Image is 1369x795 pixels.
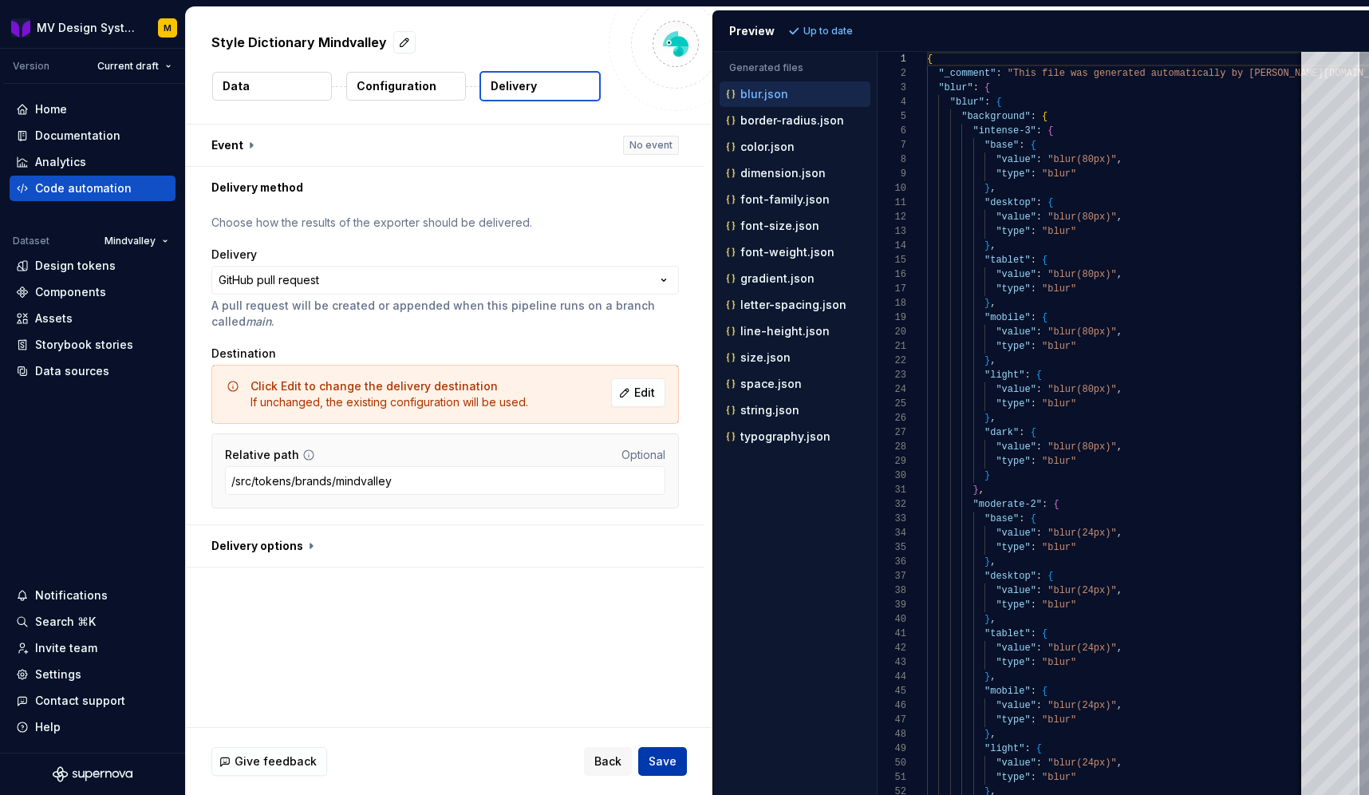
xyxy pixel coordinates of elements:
[1042,657,1076,668] span: "blur"
[35,180,132,196] div: Code automation
[927,53,933,65] span: {
[984,470,990,481] span: }
[1030,283,1036,295] span: :
[1042,255,1047,266] span: {
[803,25,853,38] p: Up to date
[1047,326,1116,338] span: "blur(80px)"
[984,370,1024,381] span: "light"
[878,267,906,282] div: 16
[878,325,906,339] div: 20
[357,78,436,94] p: Configuration
[984,513,1019,524] span: "base"
[611,378,665,407] button: Edit
[720,349,870,366] button: size.json
[878,469,906,483] div: 30
[878,555,906,569] div: 36
[1042,283,1076,295] span: "blur"
[878,310,906,325] div: 19
[1030,542,1036,553] span: :
[990,614,996,625] span: ,
[878,224,906,239] div: 13
[973,485,978,496] span: }
[1030,714,1036,726] span: :
[1019,427,1024,438] span: :
[1036,326,1041,338] span: :
[938,82,973,93] span: "blur"
[878,583,906,598] div: 38
[1030,427,1036,438] span: {
[1030,628,1036,639] span: :
[1042,111,1047,122] span: {
[1036,700,1041,711] span: :
[1047,757,1116,769] span: "blur(24px)"
[1116,528,1122,539] span: ,
[984,240,990,251] span: }
[990,240,996,251] span: ,
[740,430,830,443] p: typography.json
[878,411,906,425] div: 26
[984,427,1019,438] span: "dark"
[878,239,906,253] div: 14
[878,296,906,310] div: 18
[740,299,846,311] p: letter-spacing.json
[720,322,870,340] button: line-height.json
[990,183,996,194] span: ,
[35,284,106,300] div: Components
[90,55,179,77] button: Current draft
[35,258,116,274] div: Design tokens
[996,657,1030,668] span: "type"
[878,512,906,526] div: 33
[1024,743,1030,754] span: :
[211,346,276,362] label: Destination
[740,404,799,417] p: string.json
[10,97,176,122] a: Home
[1116,700,1122,711] span: ,
[990,556,996,568] span: ,
[1036,743,1041,754] span: {
[35,337,133,353] div: Storybook stories
[53,766,132,782] svg: Supernova Logo
[211,215,679,231] p: Choose how the results of the exporter should be delivered.
[938,68,996,79] span: "_comment"
[346,72,466,101] button: Configuration
[10,714,176,740] button: Help
[3,10,182,45] button: MV Design SystemM
[1053,499,1059,510] span: {
[878,425,906,440] div: 27
[10,609,176,635] button: Search ⌘K
[235,753,317,769] span: Give feedback
[990,729,996,740] span: ,
[1007,68,1323,79] span: "This file was generated automatically by [PERSON_NAME]
[1036,585,1041,596] span: :
[10,306,176,331] a: Assets
[878,152,906,167] div: 8
[35,128,120,144] div: Documentation
[949,97,984,108] span: "blur"
[878,713,906,727] div: 47
[984,255,1031,266] span: "tablet"
[729,61,861,74] p: Generated files
[984,183,990,194] span: }
[984,82,990,93] span: {
[10,332,176,358] a: Storybook stories
[878,339,906,354] div: 21
[878,181,906,196] div: 10
[996,384,1036,395] span: "value"
[1024,370,1030,381] span: :
[720,428,870,445] button: typography.json
[1042,599,1076,611] span: "blur"
[10,176,176,201] a: Code automation
[10,253,176,279] a: Design tokens
[984,413,990,424] span: }
[1047,125,1053,136] span: {
[1047,528,1116,539] span: "blur(24px)"
[211,247,257,263] label: Delivery
[996,599,1030,611] span: "type"
[996,542,1030,553] span: "type"
[634,385,655,401] span: Edit
[246,314,271,328] i: main
[720,191,870,208] button: font-family.json
[878,698,906,713] div: 46
[1036,154,1041,165] span: :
